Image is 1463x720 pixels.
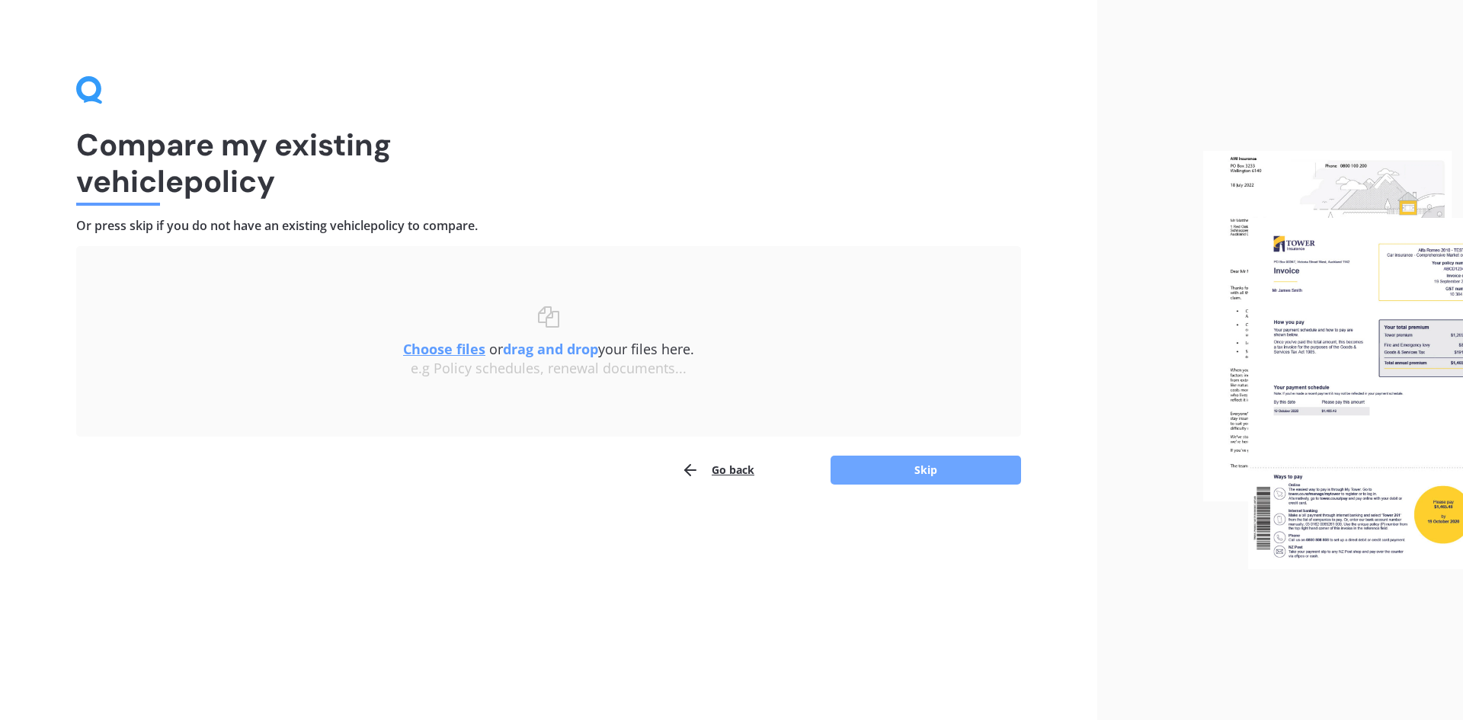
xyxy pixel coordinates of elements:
h4: Or press skip if you do not have an existing vehicle policy to compare. [76,218,1021,234]
u: Choose files [403,340,485,358]
b: drag and drop [503,340,598,358]
button: Go back [681,455,754,485]
span: or your files here. [403,340,694,358]
img: files.webp [1203,151,1463,570]
h1: Compare my existing vehicle policy [76,126,1021,200]
button: Skip [831,456,1021,485]
div: e.g Policy schedules, renewal documents... [107,360,991,377]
